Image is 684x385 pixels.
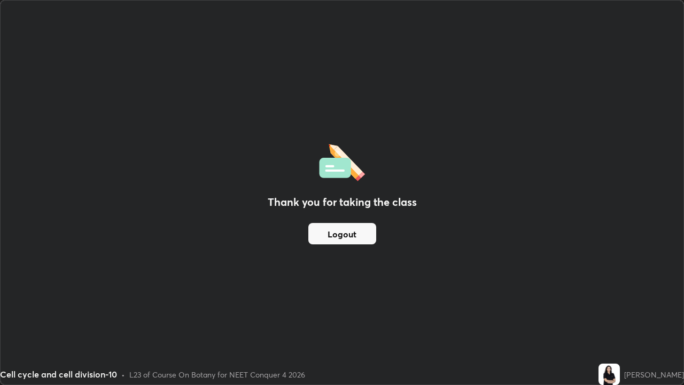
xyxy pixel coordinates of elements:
[598,364,620,385] img: 210bef4dab5d4bdaa6bebe9b47b96550.jpg
[268,194,417,210] h2: Thank you for taking the class
[624,369,684,380] div: [PERSON_NAME]
[129,369,305,380] div: L23 of Course On Botany for NEET Conquer 4 2026
[121,369,125,380] div: •
[308,223,376,244] button: Logout
[319,141,365,181] img: offlineFeedback.1438e8b3.svg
